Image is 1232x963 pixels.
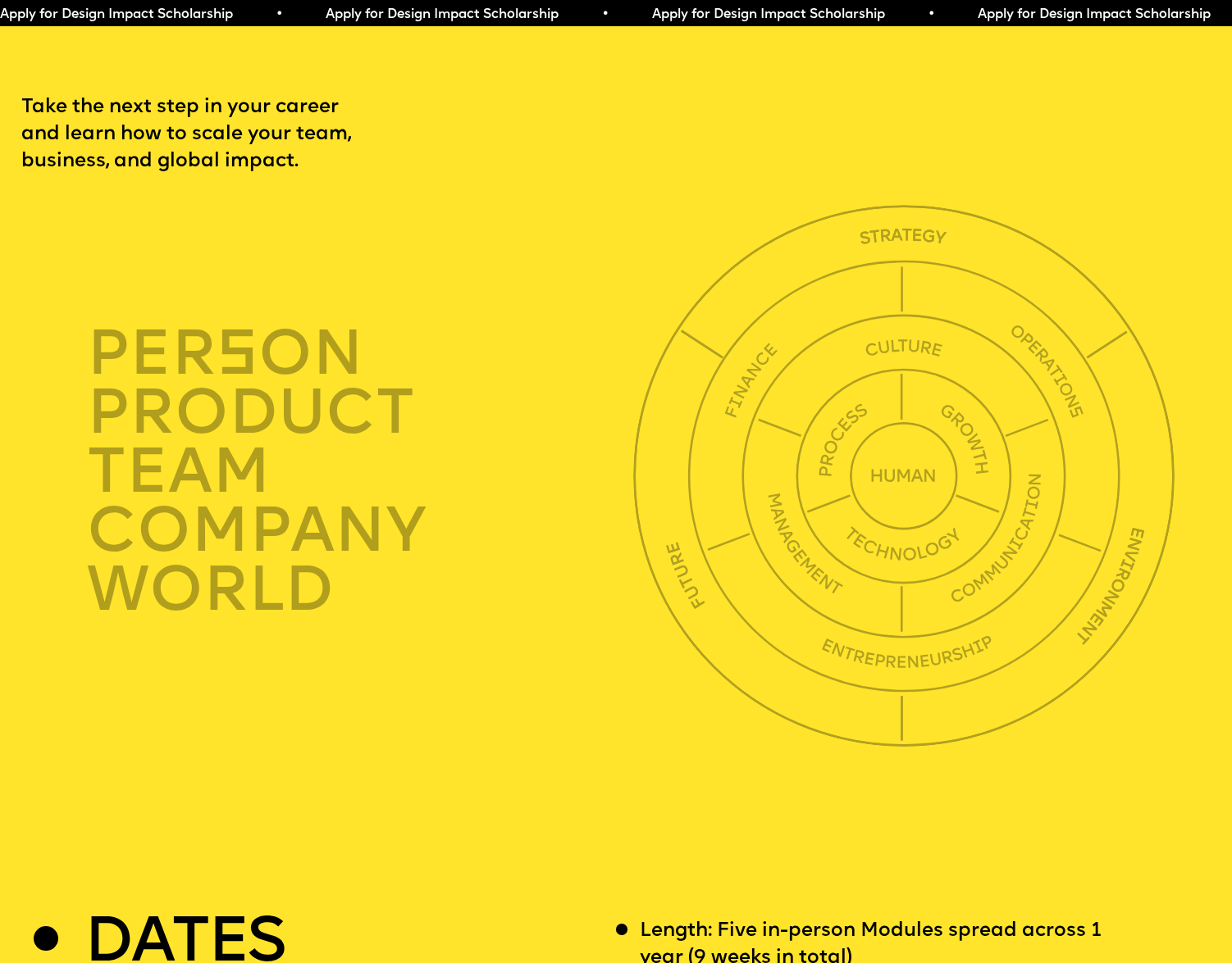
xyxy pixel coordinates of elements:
[217,326,258,389] span: s
[21,94,404,175] p: Take the next step in your career and learn how to scale your team, business, and global impact.
[87,324,641,383] div: per on
[275,8,282,21] span: •
[600,8,608,21] span: •
[927,8,934,21] span: •
[87,443,641,502] div: TEAM
[87,502,641,561] div: company
[87,383,641,442] div: product
[87,561,641,620] div: world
